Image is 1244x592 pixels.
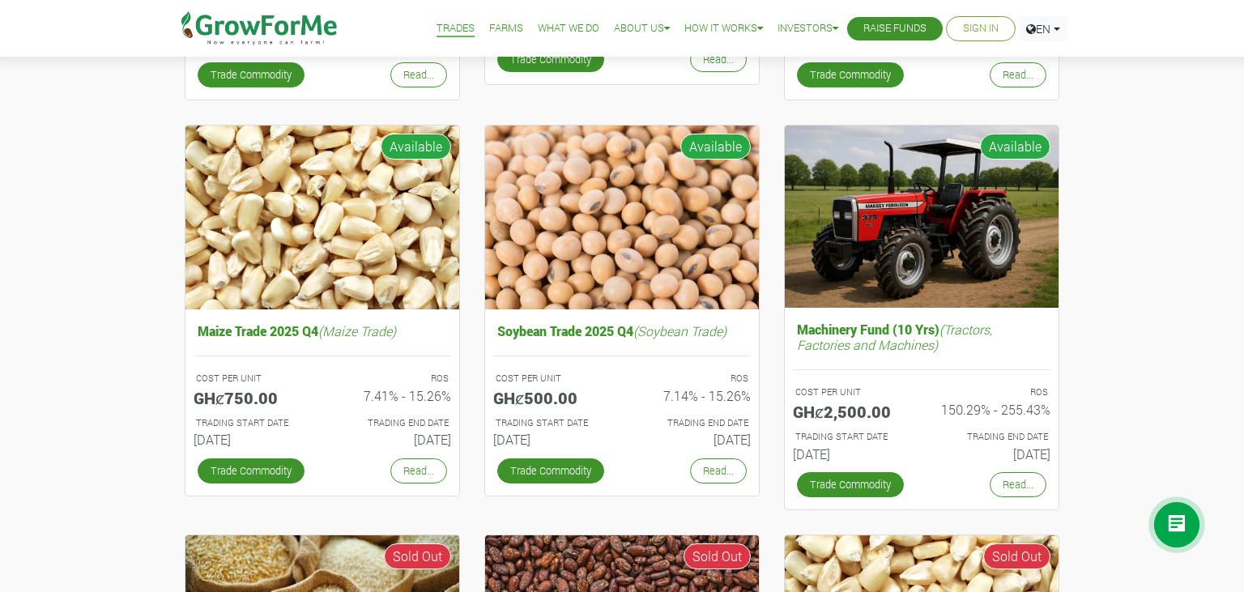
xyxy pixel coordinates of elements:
[384,543,451,569] span: Sold Out
[936,385,1048,399] p: ROS
[633,322,726,339] i: (Soybean Trade)
[198,458,305,483] a: Trade Commodity
[185,126,459,309] img: growforme image
[936,430,1048,444] p: Estimated Trading End Date
[334,432,451,447] h6: [DATE]
[489,20,523,37] a: Farms
[496,372,607,385] p: COST PER UNIT
[497,458,604,483] a: Trade Commodity
[684,543,751,569] span: Sold Out
[637,416,748,430] p: Estimated Trading End Date
[196,416,308,430] p: Estimated Trading Start Date
[198,62,305,87] a: Trade Commodity
[797,321,992,353] i: (Tractors, Factories and Machines)
[194,388,310,407] h5: GHȼ750.00
[634,388,751,403] h6: 7.14% - 15.26%
[785,126,1059,308] img: growforme image
[194,432,310,447] h6: [DATE]
[381,134,451,160] span: Available
[493,388,610,407] h5: GHȼ500.00
[634,432,751,447] h6: [DATE]
[493,432,610,447] h6: [DATE]
[194,319,451,343] h5: Maize Trade 2025 Q4
[795,385,907,399] p: COST PER UNIT
[797,472,904,497] a: Trade Commodity
[934,446,1050,462] h6: [DATE]
[497,47,604,72] a: Trade Commodity
[684,20,763,37] a: How it Works
[493,319,751,343] h5: Soybean Trade 2025 Q4
[1019,16,1067,41] a: EN
[980,134,1050,160] span: Available
[793,317,1050,468] a: Machinery Fund (10 Yrs)(Tractors, Factories and Machines) COST PER UNIT GHȼ2,500.00 ROS 150.29% -...
[777,20,838,37] a: Investors
[390,458,447,483] a: Read...
[614,20,670,37] a: About Us
[680,134,751,160] span: Available
[538,20,599,37] a: What We Do
[637,372,748,385] p: ROS
[437,20,475,37] a: Trades
[795,430,907,444] p: Estimated Trading Start Date
[485,126,759,309] img: growforme image
[334,388,451,403] h6: 7.41% - 15.26%
[863,20,927,37] a: Raise Funds
[990,472,1046,497] a: Read...
[318,322,396,339] i: (Maize Trade)
[194,319,451,454] a: Maize Trade 2025 Q4(Maize Trade) COST PER UNIT GHȼ750.00 ROS 7.41% - 15.26% TRADING START DATE [D...
[793,317,1050,356] h5: Machinery Fund (10 Yrs)
[797,62,904,87] a: Trade Commodity
[690,47,747,72] a: Read...
[337,416,449,430] p: Estimated Trading End Date
[690,458,747,483] a: Read...
[496,416,607,430] p: Estimated Trading Start Date
[963,20,999,37] a: Sign In
[990,62,1046,87] a: Read...
[983,543,1050,569] span: Sold Out
[934,402,1050,417] h6: 150.29% - 255.43%
[793,402,910,421] h5: GHȼ2,500.00
[493,319,751,454] a: Soybean Trade 2025 Q4(Soybean Trade) COST PER UNIT GHȼ500.00 ROS 7.14% - 15.26% TRADING START DAT...
[337,372,449,385] p: ROS
[390,62,447,87] a: Read...
[196,372,308,385] p: COST PER UNIT
[793,446,910,462] h6: [DATE]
